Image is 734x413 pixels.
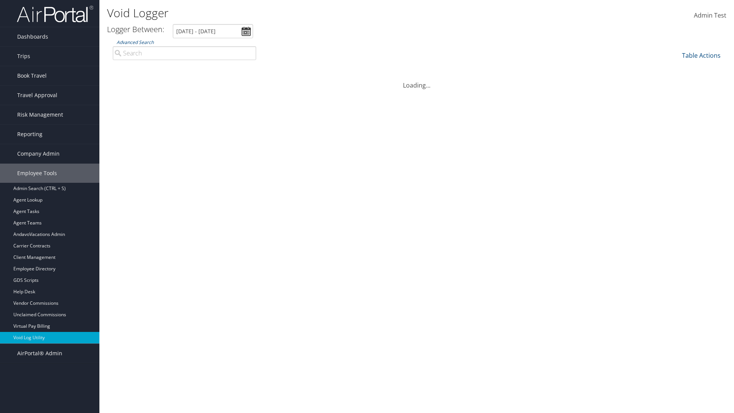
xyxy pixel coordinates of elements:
[17,125,42,144] span: Reporting
[17,164,57,183] span: Employee Tools
[682,51,721,60] a: Table Actions
[107,24,164,34] h3: Logger Between:
[17,344,62,363] span: AirPortal® Admin
[107,72,726,90] div: Loading...
[17,105,63,124] span: Risk Management
[107,5,520,21] h1: Void Logger
[117,39,154,46] a: Advanced Search
[113,46,256,60] input: Advanced Search
[173,24,253,38] input: [DATE] - [DATE]
[17,5,93,23] img: airportal-logo.png
[694,4,726,28] a: Admin Test
[17,66,47,85] span: Book Travel
[17,27,48,46] span: Dashboards
[17,47,30,66] span: Trips
[17,144,60,163] span: Company Admin
[694,11,726,20] span: Admin Test
[17,86,57,105] span: Travel Approval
